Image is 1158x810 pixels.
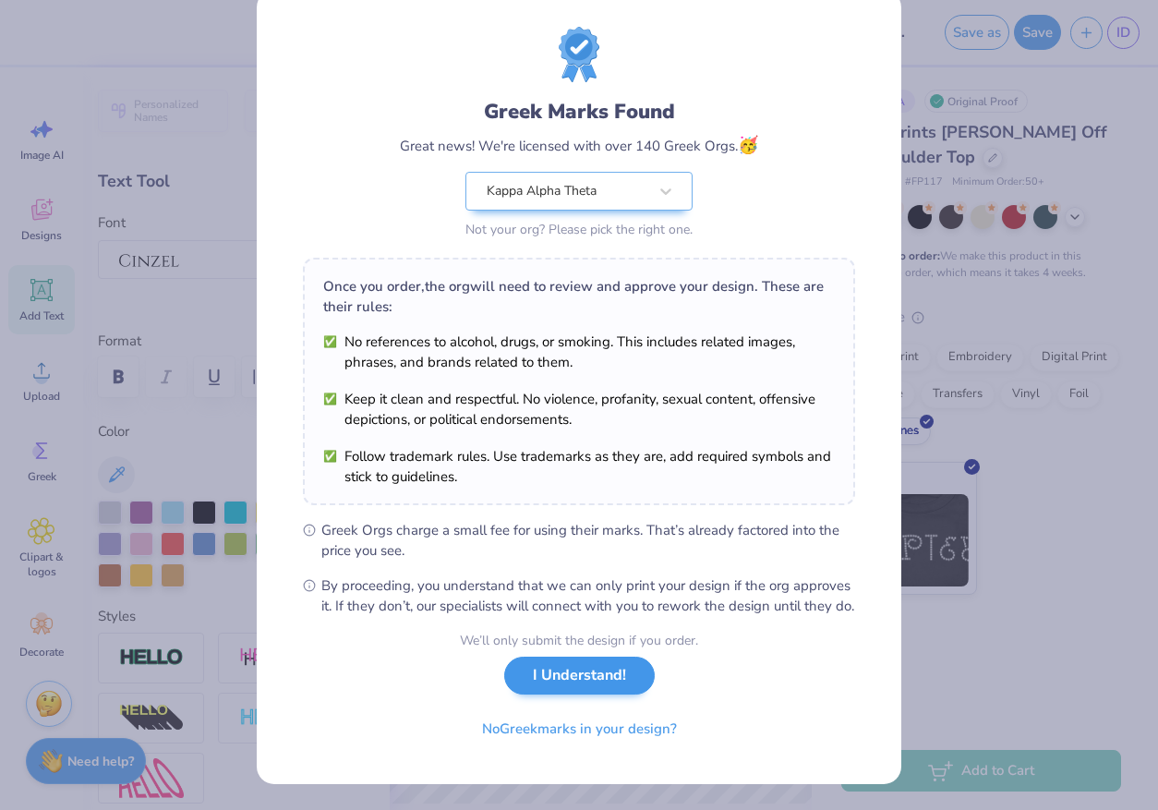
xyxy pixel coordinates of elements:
button: I Understand! [504,657,655,695]
div: Greek Marks Found [484,97,675,127]
li: Follow trademark rules. Use trademarks as they are, add required symbols and stick to guidelines. [323,446,835,487]
div: Once you order, the org will need to review and approve your design. These are their rules: [323,276,835,317]
button: NoGreekmarks in your design? [466,710,693,748]
span: By proceeding, you understand that we can only print your design if the org approves it. If they ... [321,575,855,616]
div: Great news! We're licensed with over 140 Greek Orgs. [400,133,758,158]
span: Greek Orgs charge a small fee for using their marks. That’s already factored into the price you see. [321,520,855,561]
div: We’ll only submit the design if you order. [460,631,698,650]
div: Not your org? Please pick the right one. [465,220,693,239]
li: No references to alcohol, drugs, or smoking. This includes related images, phrases, and brands re... [323,332,835,372]
span: 🥳 [738,134,758,156]
li: Keep it clean and respectful. No violence, profanity, sexual content, offensive depictions, or po... [323,389,835,429]
img: License badge [559,27,599,82]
